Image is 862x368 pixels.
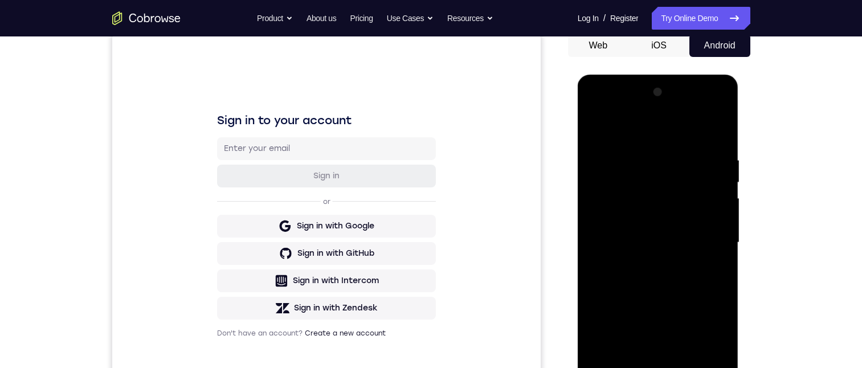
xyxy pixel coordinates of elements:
[105,295,324,304] p: Don't have an account?
[578,7,599,30] a: Log In
[689,34,750,57] button: Android
[610,7,638,30] a: Register
[652,7,750,30] a: Try Online Demo
[105,263,324,285] button: Sign in with Zendesk
[350,7,373,30] a: Pricing
[185,214,262,225] div: Sign in with GitHub
[603,11,606,25] span: /
[185,186,262,198] div: Sign in with Google
[105,208,324,231] button: Sign in with GitHub
[257,7,293,30] button: Product
[105,181,324,203] button: Sign in with Google
[568,34,629,57] button: Web
[105,235,324,258] button: Sign in with Intercom
[387,7,434,30] button: Use Cases
[182,268,265,280] div: Sign in with Zendesk
[628,34,689,57] button: iOS
[181,241,267,252] div: Sign in with Intercom
[447,7,493,30] button: Resources
[307,7,336,30] a: About us
[209,163,220,172] p: or
[112,11,181,25] a: Go to the home page
[193,295,273,303] a: Create a new account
